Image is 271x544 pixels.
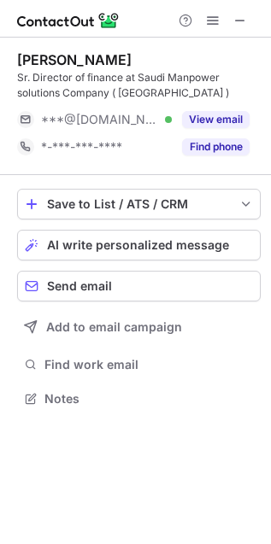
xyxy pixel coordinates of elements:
div: [PERSON_NAME] [17,51,132,68]
button: Send email [17,271,261,301]
span: ***@[DOMAIN_NAME] [41,112,159,127]
span: Add to email campaign [46,320,182,334]
div: Sr. Director of finance at Saudi Manpower solutions Company ( [GEOGRAPHIC_DATA] ) [17,70,261,101]
button: Reveal Button [182,111,250,128]
button: Add to email campaign [17,312,261,342]
span: Notes [44,391,254,407]
button: Find work email [17,353,261,377]
div: Save to List / ATS / CRM [47,197,231,211]
button: save-profile-one-click [17,189,261,219]
span: Find work email [44,357,254,372]
img: ContactOut v5.3.10 [17,10,120,31]
span: AI write personalized message [47,238,229,252]
button: AI write personalized message [17,230,261,260]
span: Send email [47,279,112,293]
button: Notes [17,387,261,411]
button: Reveal Button [182,138,250,155]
